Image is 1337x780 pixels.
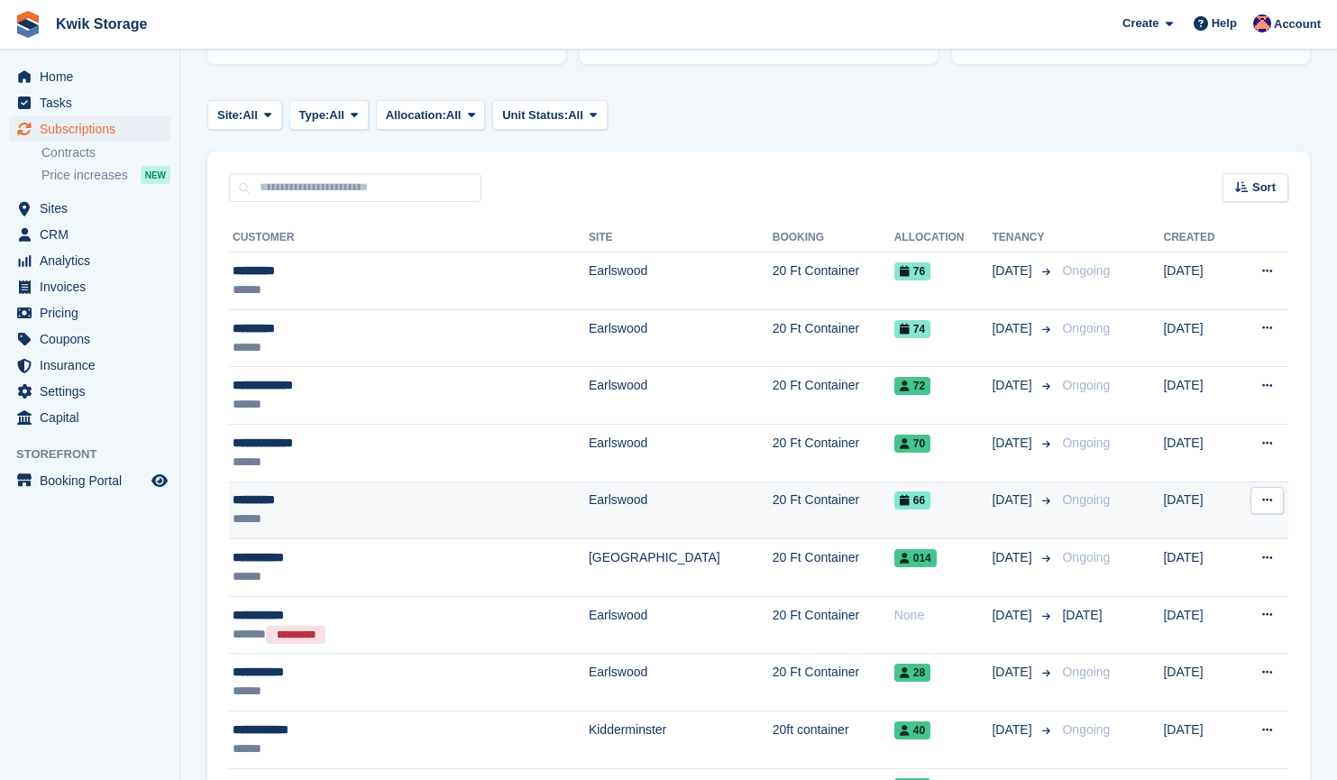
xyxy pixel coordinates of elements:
span: 40 [894,721,930,739]
td: [GEOGRAPHIC_DATA] [589,539,773,597]
span: 66 [894,491,930,509]
span: Site: [217,106,243,124]
span: Ongoing [1062,321,1110,335]
span: Help [1212,14,1237,32]
span: Storefront [16,445,179,463]
span: Ongoing [1062,263,1110,278]
span: [DATE] [992,376,1035,395]
th: Customer [229,224,589,252]
td: [DATE] [1163,482,1235,539]
span: CRM [40,222,148,247]
span: [DATE] [992,548,1035,567]
span: 74 [894,320,930,338]
a: Price increases NEW [41,165,170,185]
span: Tasks [40,90,148,115]
td: Earlswood [589,252,773,310]
th: Site [589,224,773,252]
div: NEW [141,166,170,184]
span: [DATE] [992,663,1035,682]
td: [DATE] [1163,367,1235,425]
img: stora-icon-8386f47178a22dfd0bd8f6a31ec36ba5ce8667c1dd55bd0f319d3a0aa187defe.svg [14,11,41,38]
a: menu [9,90,170,115]
span: 76 [894,262,930,280]
td: 20ft container [773,711,894,768]
span: 72 [894,377,930,395]
td: 20 Ft Container [773,596,894,654]
a: menu [9,248,170,273]
td: [DATE] [1163,424,1235,482]
a: Kwik Storage [49,9,154,39]
td: Earlswood [589,596,773,654]
a: menu [9,326,170,352]
span: [DATE] [992,720,1035,739]
span: [DATE] [992,319,1035,338]
span: Capital [40,405,148,430]
td: [DATE] [1163,252,1235,310]
td: [DATE] [1163,309,1235,367]
span: Sort [1252,179,1276,197]
span: Booking Portal [40,468,148,493]
span: Settings [40,379,148,404]
span: Ongoing [1062,550,1110,564]
td: 20 Ft Container [773,539,894,597]
span: Ongoing [1062,436,1110,450]
span: [DATE] [992,491,1035,509]
td: Earlswood [589,424,773,482]
span: Price increases [41,167,128,184]
span: [DATE] [992,606,1035,625]
span: [DATE] [1062,608,1102,622]
td: [DATE] [1163,596,1235,654]
td: [DATE] [1163,539,1235,597]
span: Ongoing [1062,492,1110,507]
a: menu [9,222,170,247]
td: Earlswood [589,309,773,367]
span: 70 [894,435,930,453]
span: Coupons [40,326,148,352]
a: Contracts [41,144,170,161]
td: 20 Ft Container [773,482,894,539]
a: menu [9,353,170,378]
button: Unit Status: All [492,100,607,130]
td: Kidderminster [589,711,773,768]
span: Insurance [40,353,148,378]
td: 20 Ft Container [773,654,894,711]
a: menu [9,274,170,299]
a: menu [9,300,170,326]
span: Invoices [40,274,148,299]
span: Subscriptions [40,116,148,142]
a: menu [9,405,170,430]
td: 20 Ft Container [773,424,894,482]
span: All [243,106,258,124]
span: Home [40,64,148,89]
span: 28 [894,664,930,682]
td: [DATE] [1163,654,1235,711]
span: Account [1274,15,1321,33]
span: Ongoing [1062,665,1110,679]
span: Sites [40,196,148,221]
span: Allocation: [386,106,446,124]
button: Allocation: All [376,100,486,130]
a: menu [9,196,170,221]
button: Type: All [289,100,369,130]
span: All [568,106,583,124]
img: Jade Stanley [1253,14,1271,32]
td: 20 Ft Container [773,252,894,310]
th: Tenancy [992,224,1055,252]
span: [DATE] [992,262,1035,280]
button: Site: All [207,100,282,130]
span: 014 [894,549,937,567]
a: menu [9,379,170,404]
th: Created [1163,224,1235,252]
a: menu [9,64,170,89]
span: Type: [299,106,330,124]
td: 20 Ft Container [773,367,894,425]
td: Earlswood [589,654,773,711]
span: Ongoing [1062,722,1110,737]
span: Unit Status: [502,106,568,124]
span: Analytics [40,248,148,273]
td: Earlswood [589,367,773,425]
span: Create [1122,14,1158,32]
span: Pricing [40,300,148,326]
span: All [446,106,462,124]
a: menu [9,116,170,142]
